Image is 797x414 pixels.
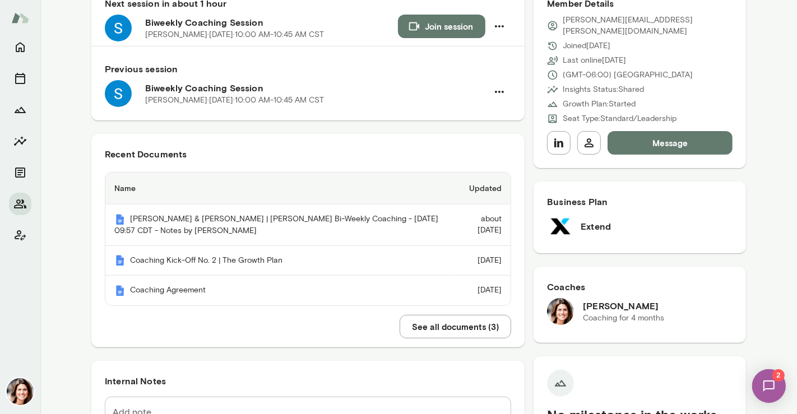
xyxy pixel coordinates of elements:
p: (GMT-06:00) [GEOGRAPHIC_DATA] [563,69,693,81]
th: Coaching Agreement [105,276,451,305]
h6: Internal Notes [105,374,511,388]
p: Last online [DATE] [563,55,626,66]
h6: Biweekly Coaching Session [145,81,488,95]
p: Joined [DATE] [563,40,610,52]
button: Members [9,193,31,215]
button: Join session [398,15,485,38]
button: Message [608,131,733,155]
th: Name [105,173,451,204]
h6: Biweekly Coaching Session [145,16,398,29]
button: Insights [9,130,31,152]
button: See all documents (3) [400,315,511,338]
button: Home [9,36,31,58]
p: [PERSON_NAME][EMAIL_ADDRESS][PERSON_NAME][DOMAIN_NAME] [563,15,733,37]
h6: Coaches [547,280,733,294]
img: Mento [114,255,126,266]
img: Mento [114,214,126,225]
button: Documents [9,161,31,184]
button: Growth Plan [9,99,31,121]
button: Client app [9,224,31,246]
h6: Business Plan [547,195,733,208]
h6: Previous session [105,62,511,76]
img: Gwen Throckmorton [547,298,574,325]
p: [PERSON_NAME] · [DATE] · 10:00 AM-10:45 AM CST [145,95,324,106]
p: [PERSON_NAME] · [DATE] · 10:00 AM-10:45 AM CST [145,29,324,40]
h6: Recent Documents [105,147,511,161]
p: Coaching for 4 months [583,313,664,324]
p: Insights Status: Shared [563,84,644,95]
img: Mento [11,7,29,29]
p: Seat Type: Standard/Leadership [563,113,676,124]
button: Sessions [9,67,31,90]
th: Updated [451,173,511,204]
p: Growth Plan: Started [563,99,636,110]
img: Gwen Throckmorton [7,378,34,405]
td: about [DATE] [451,204,511,246]
img: Mento [114,285,126,296]
th: [PERSON_NAME] & [PERSON_NAME] | [PERSON_NAME] Bi-Weekly Coaching - [DATE] 09:57 CDT - Notes by [P... [105,204,451,246]
td: [DATE] [451,276,511,305]
h6: [PERSON_NAME] [583,299,664,313]
h6: Extend [581,220,611,233]
th: Coaching Kick-Off No. 2 | The Growth Plan [105,246,451,276]
td: [DATE] [451,246,511,276]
